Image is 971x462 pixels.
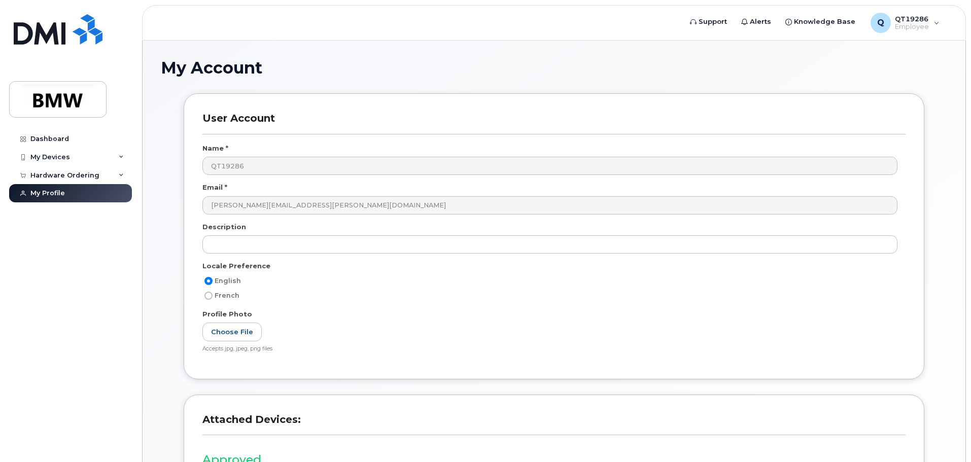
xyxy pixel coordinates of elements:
input: French [204,292,213,300]
div: Accepts jpg, jpeg, png files [202,345,897,353]
label: Email * [202,183,227,192]
span: French [215,292,239,299]
span: English [215,277,241,285]
label: Profile Photo [202,309,252,319]
input: English [204,277,213,285]
h1: My Account [161,59,947,77]
label: Locale Preference [202,261,270,271]
h3: Attached Devices: [202,413,906,435]
h3: User Account [202,112,906,134]
label: Name * [202,144,228,153]
label: Description [202,222,246,232]
label: Choose File [202,323,262,341]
